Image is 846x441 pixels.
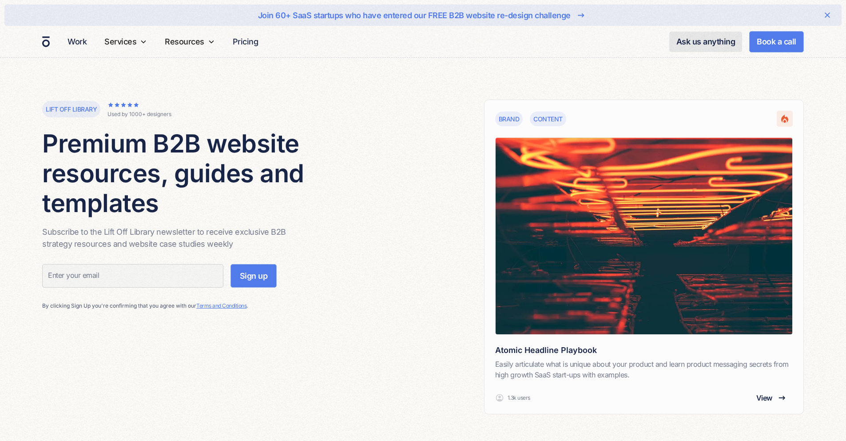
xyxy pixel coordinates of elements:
[669,32,743,52] a: Ask us anything
[42,302,277,310] div: By clicking Sign Up you're confirming that you agree with our .
[508,394,530,402] p: 1.3k users
[229,33,262,50] a: Pricing
[107,110,171,118] div: Used by 1000+ designers
[165,36,204,48] div: Resources
[484,100,804,414] a: BrandContentAtomic Headline PlaybookEasily articulate what is unique about your product and learn...
[258,9,571,21] div: Join 60+ SaaS startups who have entered our FREE B2B website re-design challenge
[64,33,90,50] a: Work
[756,393,772,403] div: View
[42,36,50,48] a: home
[161,26,218,57] div: Resources
[495,345,793,355] h2: Atomic Headline Playbook
[42,264,277,295] form: Subscribe Form
[196,302,246,309] a: Terms and Conditions
[495,359,793,380] p: Easily articulate what is unique about your product and learn product messaging secrets from high...
[33,8,813,22] a: Join 60+ SaaS startups who have entered our FREE B2B website re-design challenge
[42,264,223,288] input: Enter your email
[104,36,136,48] div: Services
[42,129,312,219] h1: Premium B2B website resources, guides and templates
[46,104,97,114] p: Lift off library
[101,26,151,57] div: Services
[42,226,312,250] p: Subscribe to the Lift Off Library newsletter to receive exclusive B2B strategy resources and webs...
[230,264,277,288] input: Sign up
[749,31,804,52] a: Book a call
